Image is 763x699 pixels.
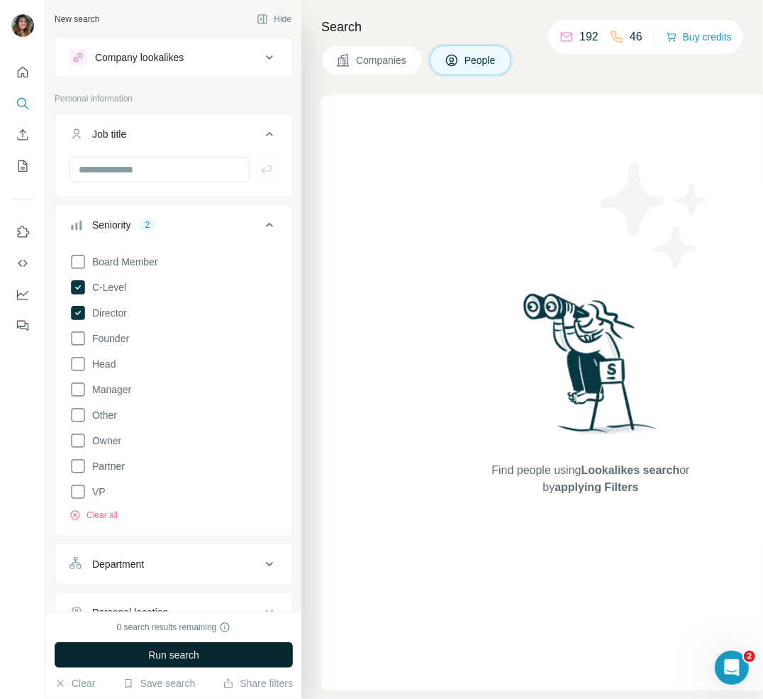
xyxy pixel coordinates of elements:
button: My lists [11,153,34,179]
div: Department [92,557,144,571]
div: New search [55,13,99,26]
button: Use Surfe API [11,251,34,276]
span: Director [87,306,127,320]
div: 0 search results remaining [117,621,231,634]
span: Founder [87,331,129,346]
button: Run search [55,642,293,668]
h4: Search [321,17,746,37]
span: Board Member [87,255,158,269]
iframe: Intercom live chat [715,651,749,685]
img: Avatar [11,14,34,37]
div: Job title [92,127,126,141]
span: Partner [87,459,125,473]
button: Clear [55,676,95,690]
span: Lookalikes search [581,464,680,476]
button: Search [11,91,34,116]
span: Other [87,408,117,422]
button: Dashboard [11,282,34,307]
button: Use Surfe on LinkedIn [11,219,34,245]
div: 2 [139,219,155,231]
span: Find people using or by [477,462,704,496]
span: VP [87,485,106,499]
span: Run search [148,648,199,662]
button: Company lookalikes [55,40,292,75]
button: Buy credits [666,27,732,47]
button: Save search [123,676,195,690]
button: Department [55,547,292,581]
button: Enrich CSV [11,122,34,148]
button: Personal location [55,595,292,629]
span: Manager [87,382,131,397]
span: People [464,53,497,67]
div: Company lookalikes [95,50,184,65]
p: 46 [630,28,642,45]
img: Surfe Illustration - Stars [591,152,718,280]
p: 192 [579,28,598,45]
button: Share filters [223,676,293,690]
p: Personal information [55,92,293,105]
span: Head [87,357,116,371]
button: Feedback [11,313,34,339]
span: C-Level [87,280,126,295]
div: Personal location [92,605,168,620]
button: Job title [55,117,292,157]
img: Surfe Illustration - Woman searching with binoculars [517,290,664,448]
span: applying Filters [555,481,638,493]
span: Owner [87,434,121,448]
span: 2 [744,651,755,662]
button: Clear all [69,509,118,522]
button: Hide [247,9,301,30]
span: Companies [356,53,408,67]
div: Seniority [92,218,130,232]
button: Quick start [11,60,34,85]
button: Seniority2 [55,208,292,248]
